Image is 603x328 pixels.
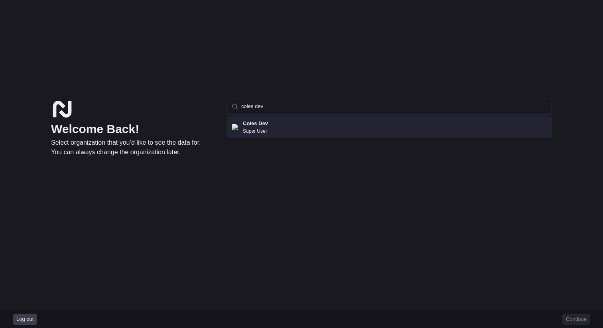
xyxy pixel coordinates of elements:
[243,120,268,127] h2: Coles Dev
[232,124,238,130] img: Flag of au
[241,98,547,114] input: Type to search...
[51,122,214,136] h1: Welcome Back!
[227,115,552,139] div: Suggestions
[243,128,267,134] p: Super User
[51,138,214,157] p: Select organization that you’d like to see the data for. You can always change the organization l...
[13,314,37,325] button: Log out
